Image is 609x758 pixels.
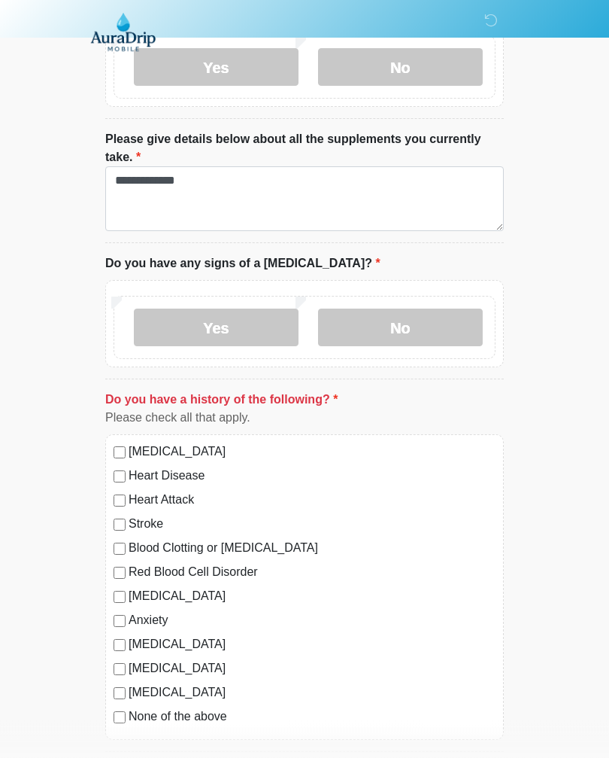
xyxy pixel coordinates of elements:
input: [MEDICAL_DATA] [114,447,126,459]
label: Red Blood Cell Disorder [129,564,495,582]
label: Stroke [129,516,495,534]
label: Do you have a history of the following? [105,391,338,409]
label: No [318,309,483,347]
img: AuraDrip Mobile Logo [90,11,156,52]
input: Heart Attack [114,495,126,507]
label: Yes [134,49,298,87]
div: Please check all that apply. [105,409,504,428]
input: Blood Clotting or [MEDICAL_DATA] [114,543,126,556]
input: [MEDICAL_DATA] [114,664,126,676]
label: No [318,49,483,87]
input: Anxiety [114,616,126,628]
input: Stroke [114,519,126,531]
label: [MEDICAL_DATA] [129,443,495,461]
input: [MEDICAL_DATA] [114,592,126,604]
input: [MEDICAL_DATA] [114,640,126,652]
label: Heart Disease [129,467,495,486]
label: Heart Attack [129,492,495,510]
label: [MEDICAL_DATA] [129,684,495,702]
label: Blood Clotting or [MEDICAL_DATA] [129,540,495,558]
label: [MEDICAL_DATA] [129,660,495,678]
label: Yes [134,309,298,347]
label: [MEDICAL_DATA] [129,636,495,654]
label: Anxiety [129,612,495,630]
label: Do you have any signs of a [MEDICAL_DATA]? [105,255,380,273]
label: None of the above [129,708,495,726]
label: Please give details below about all the supplements you currently take. [105,131,504,167]
input: Red Blood Cell Disorder [114,568,126,580]
input: [MEDICAL_DATA] [114,688,126,700]
label: [MEDICAL_DATA] [129,588,495,606]
input: Heart Disease [114,471,126,483]
input: None of the above [114,712,126,724]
